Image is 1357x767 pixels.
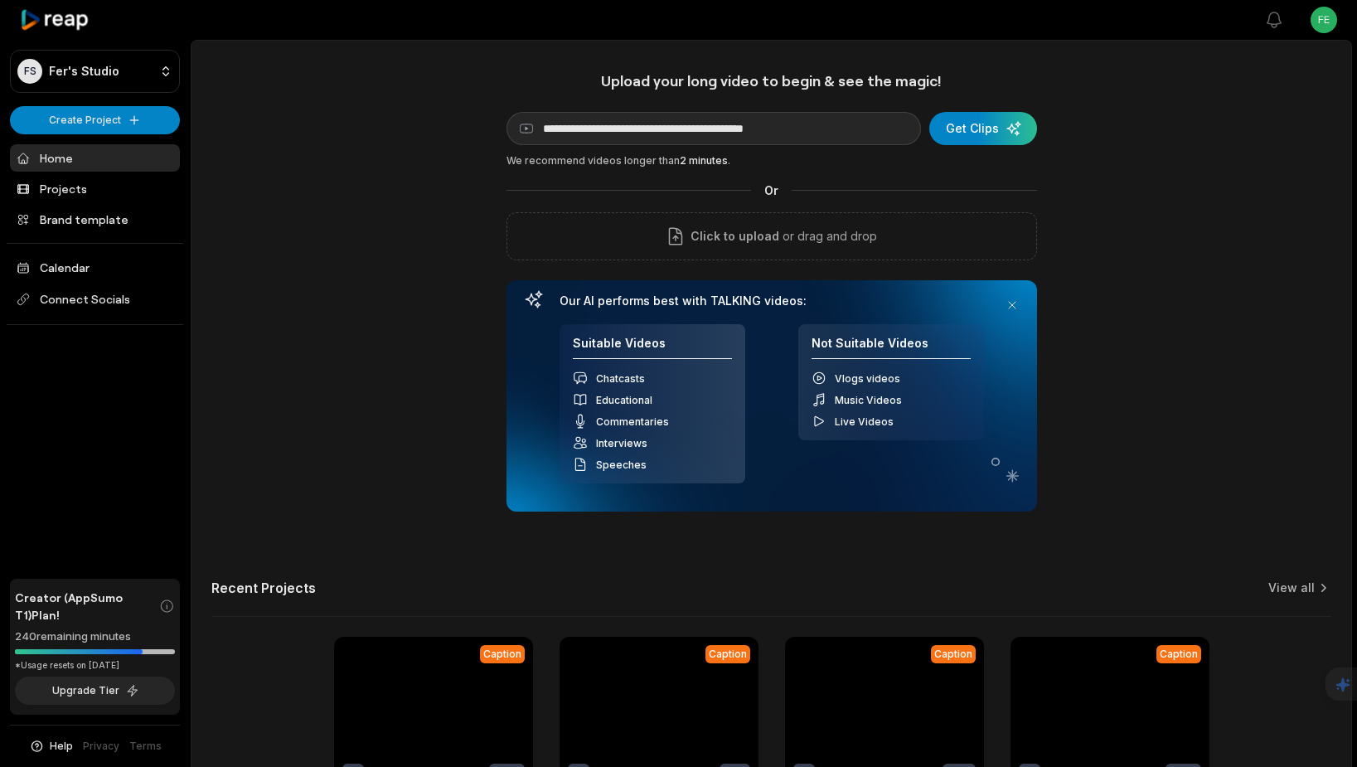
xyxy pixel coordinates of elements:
span: Live Videos [835,415,894,428]
h4: Not Suitable Videos [812,336,971,360]
span: Educational [596,394,652,406]
h1: Upload your long video to begin & see the magic! [506,71,1037,90]
span: Vlogs videos [835,372,900,385]
a: Privacy [83,739,119,754]
a: Calendar [10,254,180,281]
p: or drag and drop [779,226,877,246]
a: Home [10,144,180,172]
span: Connect Socials [10,284,180,314]
h3: Our AI performs best with TALKING videos: [560,294,984,308]
h4: Suitable Videos [573,336,732,360]
span: Creator (AppSumo T1) Plan! [15,589,159,624]
span: Commentaries [596,415,669,428]
a: Brand template [10,206,180,233]
div: FS [17,59,42,84]
div: We recommend videos longer than . [506,153,1037,168]
span: Chatcasts [596,372,645,385]
span: Help [50,739,73,754]
a: View all [1268,580,1315,596]
div: 240 remaining minutes [15,629,175,645]
span: Or [751,182,792,199]
span: Music Videos [835,394,902,406]
h2: Recent Projects [211,580,316,596]
button: Create Project [10,106,180,134]
span: 2 minutes [680,154,728,167]
button: Upgrade Tier [15,677,175,705]
div: *Usage resets on [DATE] [15,659,175,672]
span: Interviews [596,437,647,449]
span: Speeches [596,459,647,471]
a: Projects [10,175,180,202]
a: Terms [129,739,162,754]
p: Fer's Studio [49,64,119,79]
button: Help [29,739,73,754]
button: Get Clips [929,112,1037,145]
span: Click to upload [691,226,779,246]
